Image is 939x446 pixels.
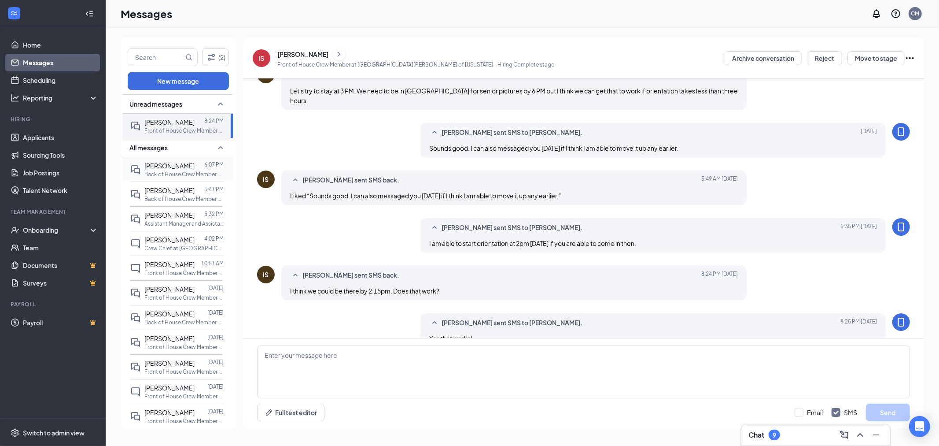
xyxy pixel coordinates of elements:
[144,409,195,416] span: [PERSON_NAME]
[130,411,141,422] svg: DoubleChat
[290,192,561,200] span: Liked “Sounds good. I can also messaged you [DATE] if I think I am able to move it up any earlier.”
[701,270,738,281] span: [DATE] 8:24 PM
[207,334,224,341] p: [DATE]
[263,270,269,279] div: IS
[204,117,224,125] p: 8:24 PM
[10,9,18,18] svg: WorkstreamLogo
[130,214,141,224] svg: DoubleChat
[429,223,440,233] svg: SmallChevronUp
[896,222,906,232] svg: MobileSms
[773,431,776,439] div: 9
[23,314,98,331] a: PayrollCrown
[144,384,195,392] span: [PERSON_NAME]
[896,317,906,327] svg: MobileSms
[23,239,98,256] a: Team
[144,368,224,375] p: Front of House Crew Member at [GEOGRAPHIC_DATA][PERSON_NAME] of [US_STATE]
[861,127,877,138] span: [DATE]
[290,270,301,281] svg: SmallChevronUp
[725,51,802,65] button: Archive conversation
[144,118,195,126] span: [PERSON_NAME]
[144,343,224,351] p: Front of House Crew Member at [GEOGRAPHIC_DATA][PERSON_NAME] of [US_STATE]
[429,127,440,138] svg: SmallChevronUp
[840,318,877,328] span: [DATE] 8:25 PM
[215,142,226,153] svg: SmallChevronUp
[429,239,636,247] span: I am able to start orientation at 2pm [DATE] if you are able to come in then.
[871,430,881,440] svg: Minimize
[302,270,399,281] span: [PERSON_NAME] sent SMS back.
[204,186,224,193] p: 5:41 PM
[144,211,195,219] span: [PERSON_NAME]
[290,87,738,104] span: Let's try to stay at 3 PM. We need to be in [GEOGRAPHIC_DATA] for senior pictures by 6 PM but I t...
[144,195,224,203] p: Back of House Crew Member at [GEOGRAPHIC_DATA][PERSON_NAME] of [US_STATE]
[144,162,195,170] span: [PERSON_NAME]
[201,260,224,267] p: 10:51 AM
[265,408,273,417] svg: Pen
[11,226,19,234] svg: UserCheck
[144,269,224,277] p: Front of House Crew Member at [GEOGRAPHIC_DATA][PERSON_NAME] of [US_STATE]
[144,260,195,268] span: [PERSON_NAME]
[23,256,98,274] a: DocumentsCrown
[11,115,96,123] div: Hiring
[130,189,141,200] svg: DoubleChat
[144,319,224,326] p: Back of House Crew Member at [GEOGRAPHIC_DATA][PERSON_NAME] of [US_STATE]
[144,294,224,301] p: Front of House Crew Member at [GEOGRAPHIC_DATA][PERSON_NAME] of [US_STATE]
[701,175,738,186] span: [DATE] 5:49 AM
[23,182,98,199] a: Talent Network
[290,287,439,295] span: I think we could be there by 2:15pm. Does that work?
[442,223,582,233] span: [PERSON_NAME] sent SMS to [PERSON_NAME].
[185,54,192,61] svg: MagnifyingGlass
[23,274,98,292] a: SurveysCrown
[277,61,554,68] p: Front of House Crew Member at [GEOGRAPHIC_DATA][PERSON_NAME] of [US_STATE] - Hiring Complete stage
[277,50,328,59] div: [PERSON_NAME]
[144,171,224,178] p: Back of House Crew Member at [GEOGRAPHIC_DATA][PERSON_NAME] of [US_STATE]
[204,210,224,218] p: 5:32 PM
[869,428,883,442] button: Minimize
[144,359,195,367] span: [PERSON_NAME]
[335,49,343,59] svg: ChevronRight
[207,284,224,292] p: [DATE]
[144,310,195,318] span: [PERSON_NAME]
[332,48,346,61] button: ChevronRight
[207,408,224,415] p: [DATE]
[207,309,224,316] p: [DATE]
[144,236,195,244] span: [PERSON_NAME]
[215,99,226,109] svg: SmallChevronUp
[23,428,85,437] div: Switch to admin view
[204,235,224,242] p: 4:02 PM
[257,404,324,421] button: Full text editorPen
[85,9,94,18] svg: Collapse
[11,93,19,102] svg: Analysis
[128,72,229,90] button: New message
[23,71,98,89] a: Scheduling
[23,226,91,234] div: Onboarding
[839,430,850,440] svg: ComposeMessage
[855,430,865,440] svg: ChevronUp
[263,175,269,184] div: IS
[302,175,399,186] span: [PERSON_NAME] sent SMS back.
[130,121,141,131] svg: DoubleChat
[909,416,930,437] div: Open Intercom Messenger
[259,54,265,63] div: IS
[144,220,224,227] p: Assistant Manager and Assistant General Manager at [GEOGRAPHIC_DATA][PERSON_NAME] of [US_STATE]
[130,288,141,298] svg: DoubleChat
[911,10,920,17] div: CM
[442,318,582,328] span: [PERSON_NAME] sent SMS to [PERSON_NAME].
[207,383,224,390] p: [DATE]
[23,164,98,182] a: Job Postings
[11,428,19,437] svg: Settings
[23,146,98,164] a: Sourcing Tools
[847,51,905,65] button: Move to stage
[207,358,224,366] p: [DATE]
[429,334,472,342] span: Yes that works!
[23,129,98,146] a: Applicants
[144,127,224,134] p: Front of House Crew Member at [GEOGRAPHIC_DATA][PERSON_NAME] of [US_STATE]
[748,430,764,440] h3: Chat
[11,301,96,308] div: Payroll
[204,161,224,168] p: 6:07 PM
[905,53,915,63] svg: Ellipses
[290,175,301,186] svg: SmallChevronUp
[206,52,217,63] svg: Filter
[144,417,224,425] p: Front of House Crew Member at [GEOGRAPHIC_DATA][PERSON_NAME] of [US_STATE]
[840,223,877,233] span: [DATE] 5:35 PM
[144,285,195,293] span: [PERSON_NAME]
